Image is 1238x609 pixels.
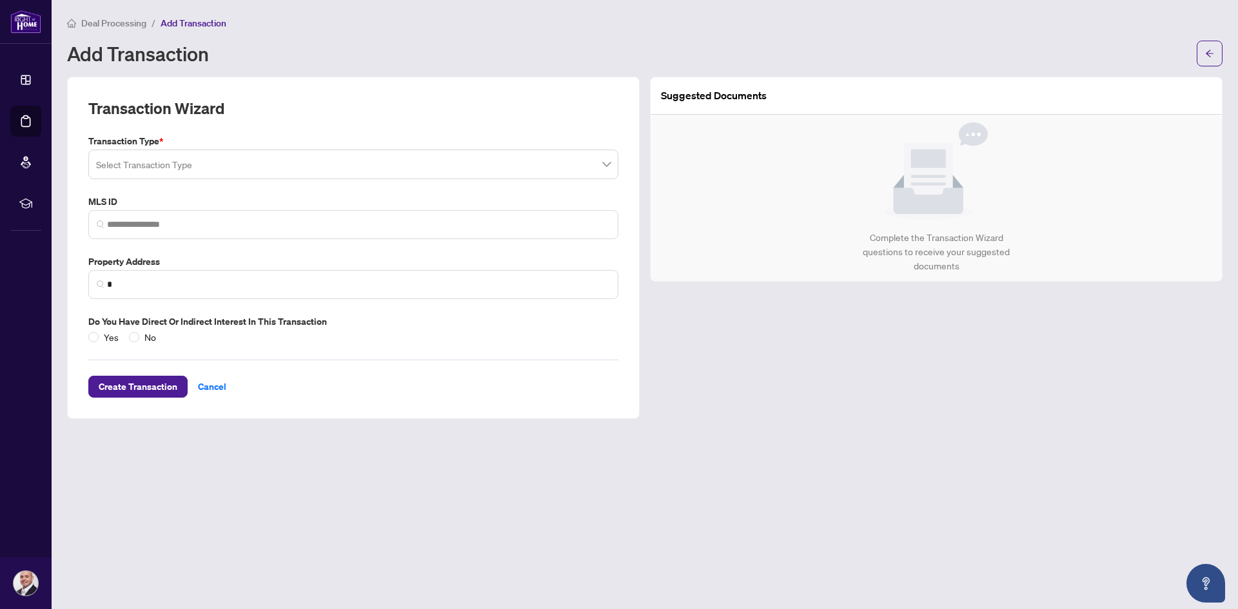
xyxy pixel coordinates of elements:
[88,314,618,329] label: Do you have direct or indirect interest in this transaction
[88,195,618,209] label: MLS ID
[88,98,224,119] h2: Transaction Wizard
[1205,49,1214,58] span: arrow-left
[1186,564,1225,603] button: Open asap
[81,17,146,29] span: Deal Processing
[188,376,237,398] button: Cancel
[198,376,226,397] span: Cancel
[849,231,1024,273] div: Complete the Transaction Wizard questions to receive your suggested documents
[161,17,226,29] span: Add Transaction
[99,330,124,344] span: Yes
[67,19,76,28] span: home
[661,88,767,104] article: Suggested Documents
[885,122,988,220] img: Null State Icon
[67,43,209,64] h1: Add Transaction
[152,15,155,30] li: /
[14,571,38,595] img: Profile Icon
[97,280,104,288] img: search_icon
[139,330,161,344] span: No
[97,220,104,228] img: search_icon
[88,134,618,148] label: Transaction Type
[88,376,188,398] button: Create Transaction
[10,10,41,34] img: logo
[88,255,618,269] label: Property Address
[99,376,177,397] span: Create Transaction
